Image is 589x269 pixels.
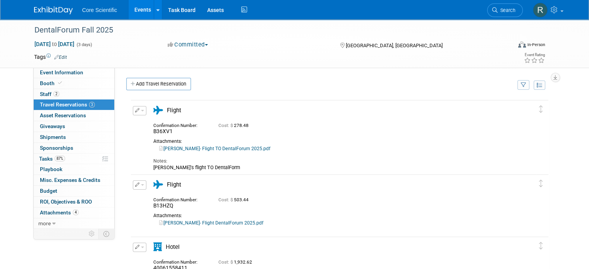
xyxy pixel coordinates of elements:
[34,99,114,110] a: Travel Reservations3
[218,259,234,265] span: Cost: $
[165,41,211,49] button: Committed
[346,43,443,48] span: [GEOGRAPHIC_DATA], [GEOGRAPHIC_DATA]
[40,166,62,172] span: Playbook
[34,175,114,185] a: Misc. Expenses & Credits
[159,220,263,226] a: [PERSON_NAME]- Flight DentalForum 2025.pdf
[34,89,114,99] a: Staff2
[153,257,207,265] div: Confirmation Number:
[34,186,114,196] a: Budget
[38,220,51,226] span: more
[82,7,117,13] span: Core Scientific
[39,156,65,162] span: Tasks
[40,123,65,129] span: Giveaways
[153,128,173,134] span: B36XV1
[153,180,163,189] i: Flight
[34,7,73,14] img: ExhibitDay
[34,41,75,48] span: [DATE] [DATE]
[539,105,543,113] i: Click and drag to move item
[218,123,234,128] span: Cost: $
[40,177,100,183] span: Misc. Expenses & Credits
[34,121,114,132] a: Giveaways
[34,132,114,142] a: Shipments
[167,181,181,188] span: Flight
[521,83,526,88] i: Filter by Traveler
[55,156,65,161] span: 87%
[40,199,92,205] span: ROI, Objectives & ROO
[34,218,114,229] a: more
[470,40,545,52] div: Event Format
[159,146,270,151] a: [PERSON_NAME]- Flight TO DentalForum 2025.pdf
[487,3,523,17] a: Search
[153,195,207,202] div: Confirmation Number:
[153,158,514,164] div: Notes:
[40,145,73,151] span: Sponsorships
[166,243,180,250] span: Hotel
[34,154,114,164] a: Tasks87%
[40,101,95,108] span: Travel Reservations
[218,197,252,202] span: 503.44
[153,139,514,144] div: Attachments:
[40,112,86,118] span: Asset Reservations
[89,102,95,108] span: 3
[51,41,58,47] span: to
[34,207,114,218] a: Attachments4
[40,188,57,194] span: Budget
[498,7,515,13] span: Search
[533,3,548,17] img: Rachel Wolff
[85,229,99,239] td: Personalize Event Tab Strip
[218,197,234,202] span: Cost: $
[34,110,114,121] a: Asset Reservations
[99,229,115,239] td: Toggle Event Tabs
[218,259,255,265] span: 1,932.62
[518,41,526,48] img: Format-Inperson.png
[218,123,252,128] span: 278.48
[40,134,66,140] span: Shipments
[58,81,62,85] i: Booth reservation complete
[53,91,59,97] span: 2
[153,202,173,209] span: B13HZQ
[34,78,114,89] a: Booth
[54,55,67,60] a: Edit
[34,143,114,153] a: Sponsorships
[34,164,114,175] a: Playbook
[539,242,543,249] i: Click and drag to move item
[153,213,514,219] div: Attachments:
[34,197,114,207] a: ROI, Objectives & ROO
[40,80,64,86] span: Booth
[167,107,181,114] span: Flight
[153,243,162,251] i: Hotel
[126,78,191,90] a: Add Travel Reservation
[40,91,59,97] span: Staff
[524,53,545,57] div: Event Rating
[34,53,67,61] td: Tags
[32,23,502,37] div: DentalForum Fall 2025
[153,120,207,128] div: Confirmation Number:
[539,180,543,187] i: Click and drag to move item
[76,42,92,47] span: (3 days)
[73,209,79,215] span: 4
[34,67,114,78] a: Event Information
[153,164,514,171] div: [PERSON_NAME]'s flight TO DentalForm
[40,69,83,75] span: Event Information
[153,106,163,115] i: Flight
[40,209,79,216] span: Attachments
[527,42,545,48] div: In-Person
